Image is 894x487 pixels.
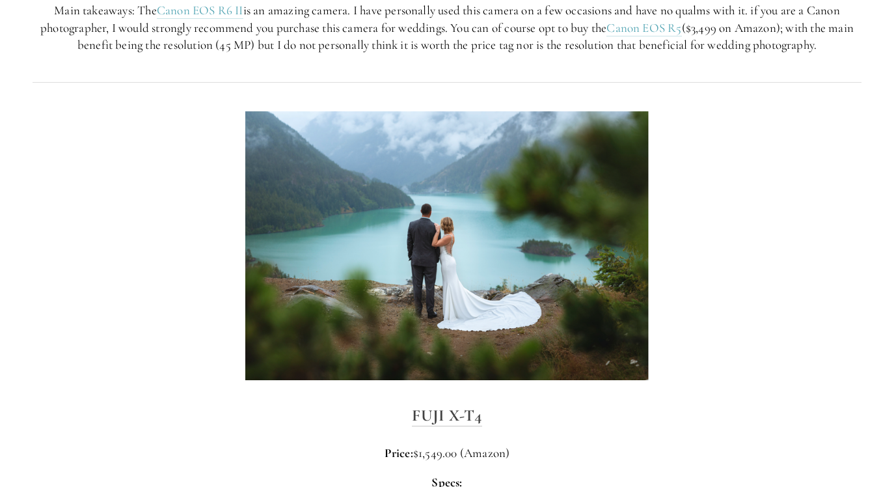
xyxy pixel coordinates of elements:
[606,20,681,36] a: Canon EOS R5
[412,406,482,426] a: Fuji X-T4
[385,445,413,460] strong: Price:
[157,3,243,19] a: Canon EOS R6 II
[33,2,861,54] p: Main takeaways: The is an amazing camera. I have personally used this camera on a few occasions a...
[33,445,861,462] p: $1,549.00 (Amazon)
[412,406,482,425] strong: Fuji X-T4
